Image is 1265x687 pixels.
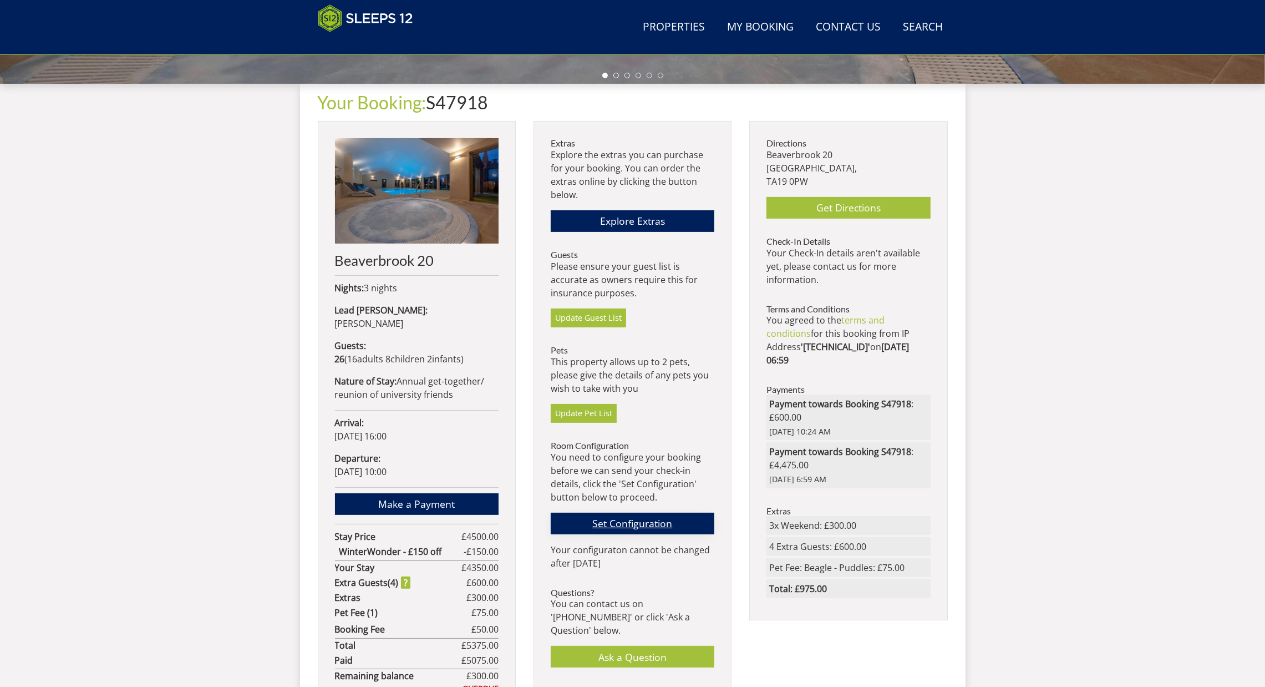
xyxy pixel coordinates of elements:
[335,416,499,443] p: [DATE] 16:00
[335,417,364,429] strong: Arrival:
[466,591,499,604] span: £
[384,353,425,365] span: child
[335,452,381,464] strong: Departure:
[461,530,499,543] span: £
[411,353,425,365] span: ren
[461,639,499,652] span: £
[766,314,885,340] a: terms and conditions
[335,282,364,294] strong: Nights:
[766,138,930,148] h3: Directions
[639,15,710,40] a: Properties
[335,353,345,365] strong: 26
[466,654,499,666] span: 5075.00
[476,623,499,635] span: 50.00
[466,639,499,651] span: 5375.00
[766,304,930,314] h3: Terms and Conditions
[801,341,870,353] strong: '[TECHNICAL_ID]'
[766,314,930,367] p: You agreed to the for this booking from IP Address on
[318,92,426,113] a: Your Booking:
[339,545,464,558] strong: WinterWonder - £150 off
[551,646,714,668] a: Ask a Question
[551,355,714,395] p: This property allows up to 2 pets, please give the details of any pets you wish to take with you
[457,353,461,365] span: s
[471,545,499,558] span: 150.00
[551,148,714,201] p: Explore the extras you can purchase for your booking. You can order the extras online by clicking...
[335,623,471,636] strong: Booking Fee
[335,654,461,667] strong: Paid
[461,561,499,574] span: £
[466,669,499,683] span: £
[335,452,499,478] p: [DATE] 10:00
[471,577,499,589] span: 600.00
[551,597,714,637] p: You can contact us on '[PHONE_NUMBER]' or click 'Ask a Question' below.
[812,15,886,40] a: Contact Us
[766,442,930,488] li: : £4,475.00
[471,592,499,604] span: 300.00
[551,250,714,260] h3: Guests
[551,404,617,423] a: Update Pet List
[335,138,499,268] a: Beaverbrook 20
[551,513,714,534] a: Set Configuration
[391,577,396,589] span: 4
[551,210,714,232] a: Explore Extras
[723,15,799,40] a: My Booking
[335,493,499,515] a: Make a Payment
[766,197,930,219] a: Get Directions
[318,4,413,32] img: Sleeps 12
[335,561,461,574] strong: Your Stay
[766,341,909,366] strong: [DATE] 06:59
[769,446,911,458] strong: Payment towards Booking S47918
[461,654,499,667] span: £
[466,531,499,543] span: 4500.00
[335,304,428,316] strong: Lead [PERSON_NAME]:
[471,670,499,682] span: 300.00
[335,138,499,244] img: An image of 'Beaverbrook 20'
[899,15,948,40] a: Search
[335,375,397,387] strong: Nature of Stay:
[551,451,714,504] p: You need to configure your booking before we can send your check-in details, click the 'Set Confi...
[335,252,499,268] h2: Beaverbrook 20
[551,309,626,327] a: Update Guest List
[384,577,388,589] span: s
[335,639,461,652] strong: Total
[551,345,714,355] h3: Pets
[551,543,714,570] p: Your configuraton cannot be changed after [DATE]
[551,441,714,451] h3: Room Configuration
[766,385,930,395] h3: Payments
[335,530,461,543] strong: Stay Price
[335,375,499,401] p: Annual get-together/ reunion of university friends
[335,591,466,604] strong: Extras
[335,353,464,365] span: ( )
[318,93,948,112] h1: S47918
[428,353,433,365] span: 2
[766,148,930,188] p: Beaverbrook 20 [GEOGRAPHIC_DATA], TA19 0PW
[769,583,827,595] strong: Total: £975.00
[766,558,930,577] li: Pet Fee: Beagle - Puddles: £75.00
[476,607,499,619] span: 75.00
[766,506,930,516] h3: Extras
[335,669,466,683] strong: Remaining balance
[425,353,461,365] span: infant
[335,281,499,295] p: 3 nights
[551,260,714,300] p: Please ensure your guest list is accurate as owners require this for insurance purposes.
[766,537,930,556] li: 4 Extra Guests: £600.00
[769,398,911,410] strong: Payment towards Booking S47918
[348,353,384,365] span: adult
[335,606,471,619] strong: Pet Fee (1)
[766,516,930,535] li: 3x Weekend: £300.00
[551,138,714,148] h3: Extras
[312,39,429,48] iframe: Customer reviews powered by Trustpilot
[466,562,499,574] span: 4350.00
[471,623,499,636] span: £
[766,246,930,286] p: Your Check-In details aren't available yet, please contact us for more information.
[766,236,930,246] h3: Check-In Details
[766,395,930,441] li: : £600.00
[335,340,367,352] strong: Guests:
[335,576,410,589] strong: Extra Guest ( )
[348,353,358,365] span: 16
[379,353,384,365] span: s
[471,606,499,619] span: £
[551,588,714,598] h3: Questions?
[464,545,499,558] span: -£
[466,576,499,589] span: £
